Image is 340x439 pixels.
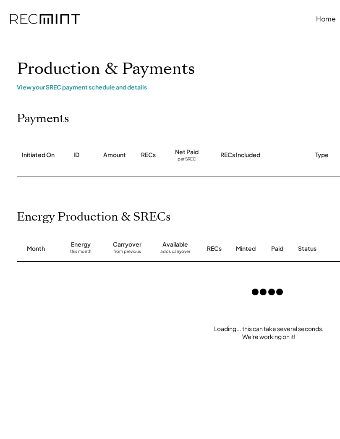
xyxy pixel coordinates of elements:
div: RECs [141,151,156,159]
div: ID [73,151,79,159]
div: per SREC [178,156,196,163]
div: Energy [71,240,91,249]
div: Amount [103,151,126,159]
div: RECs [207,244,222,253]
div: Paid [271,244,283,253]
button: Home [316,11,336,27]
div: Available [162,240,188,249]
div: Type [315,151,329,159]
h2: Payments [17,112,69,126]
img: recmint-logotype%403x.png [10,14,80,24]
div: Minted [236,244,256,253]
div: Initiated On [22,151,55,159]
div: Month [27,244,45,253]
h2: Energy Production & SRECs [17,210,171,224]
div: RECs Included [220,151,260,159]
div: adds carryover [160,249,190,257]
div: from previous [113,249,141,257]
div: this month [70,249,92,257]
div: Carryover [113,240,141,249]
div: Net Paid [175,148,199,156]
